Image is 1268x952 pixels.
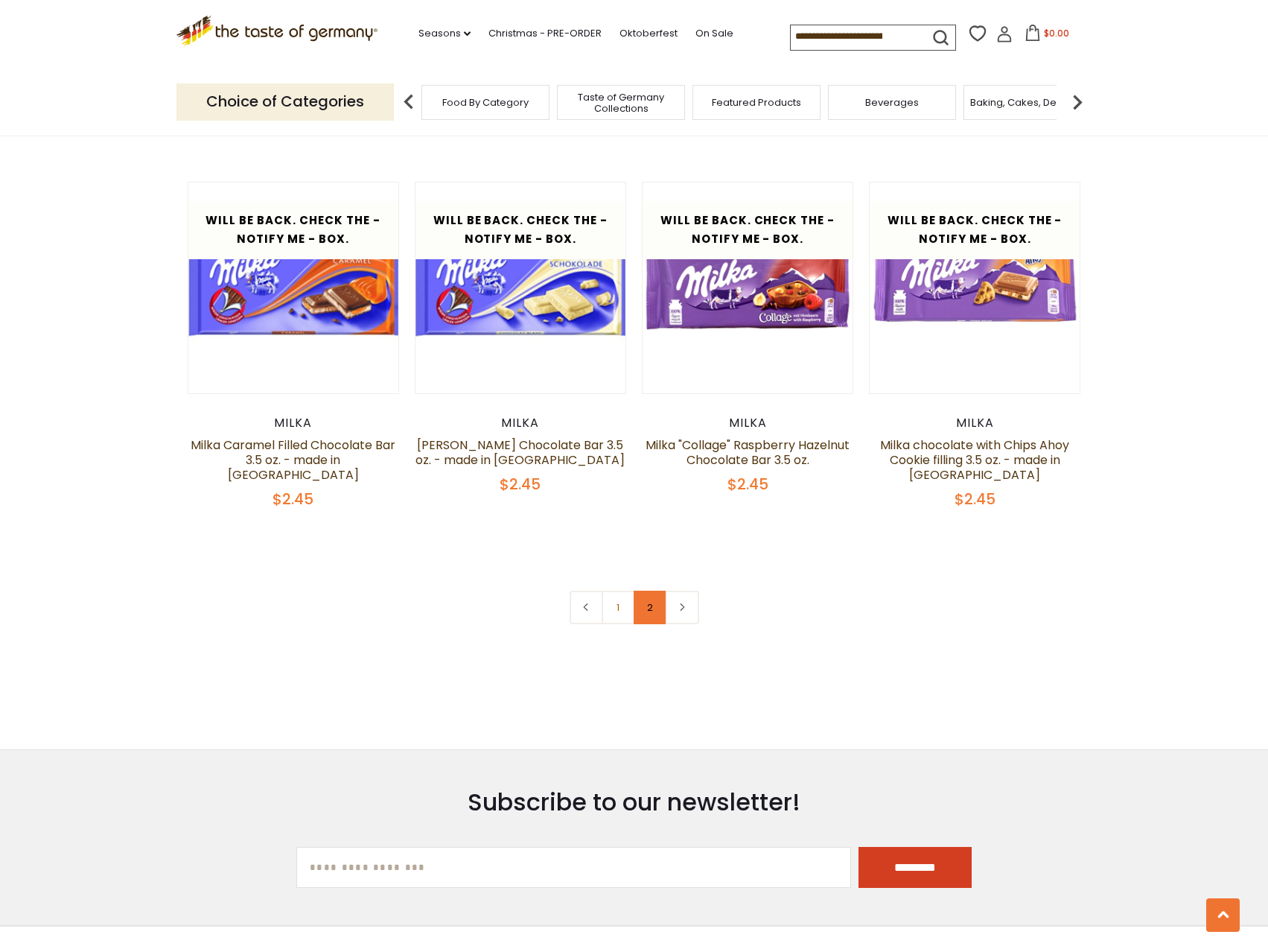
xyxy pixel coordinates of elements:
[188,416,400,431] div: Milka
[695,25,733,42] a: On Sale
[727,474,768,495] span: $2.45
[869,416,1081,431] div: Milka
[296,787,972,817] h3: Subscribe to our newsletter!
[880,437,1069,483] a: Milka chocolate with Chips Ahoy Cookie filling 3.5 oz. - made in [GEOGRAPHIC_DATA]
[602,591,635,624] a: 1
[418,25,471,42] a: Seasons
[712,97,801,108] a: Featured Products
[970,97,1086,108] a: Baking, Cakes, Desserts
[415,183,626,393] img: Milka
[442,97,529,108] a: Food By Category
[500,474,541,495] span: $2.45
[415,416,627,431] div: Milka
[1044,27,1069,39] span: $0.00
[415,437,625,469] a: [PERSON_NAME] Chocolate Bar 3.5 oz. - made in [GEOGRAPHIC_DATA]
[955,489,995,510] span: $2.45
[188,183,399,393] img: Milka
[488,25,602,42] a: Christmas - PRE-ORDER
[619,25,678,42] a: Oktoberfest
[643,183,853,393] img: Milka
[273,489,313,510] span: $2.45
[1062,87,1092,117] img: next arrow
[646,437,850,469] a: Milka "Collage" Raspberry Hazelnut Chocolate Bar 3.5 oz.
[176,83,394,120] p: Choice of Categories
[642,416,854,431] div: Milka
[865,97,919,108] a: Beverages
[561,92,681,114] a: Taste of Germany Collections
[1016,25,1079,47] button: $0.00
[191,437,395,483] a: Milka Caramel Filled Chocolate Bar 3.5 oz. - made in [GEOGRAPHIC_DATA]
[870,183,1080,393] img: Milka
[394,87,424,117] img: previous arrow
[634,591,667,624] a: 2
